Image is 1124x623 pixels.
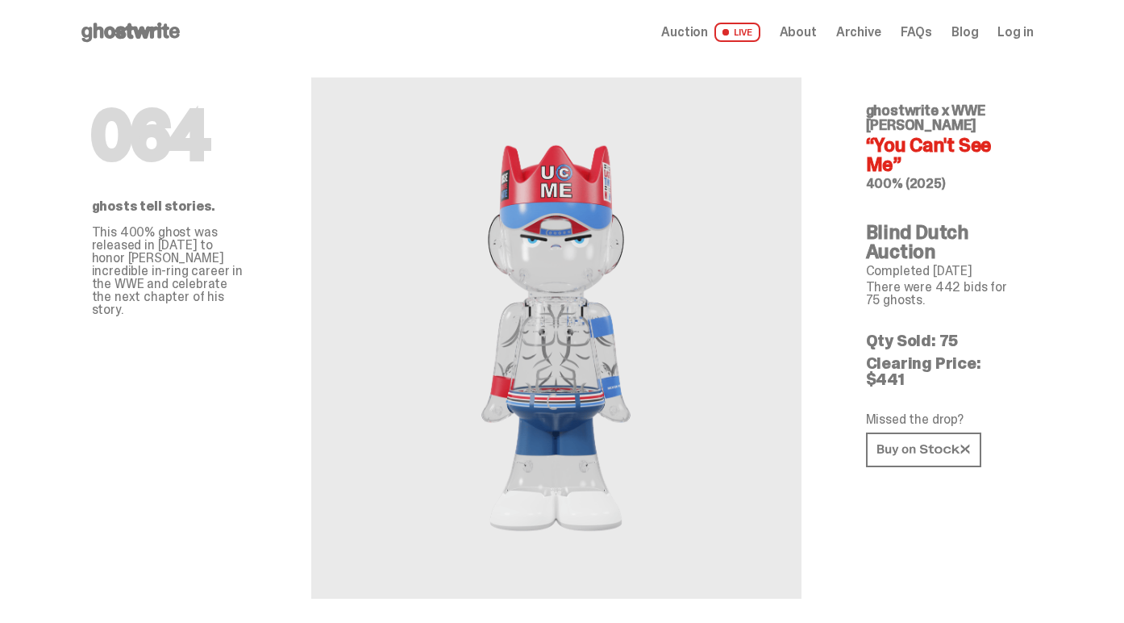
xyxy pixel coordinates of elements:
[92,103,247,168] h1: 064
[866,175,946,192] span: 400% (2025)
[866,281,1021,307] p: There were 442 bids for 75 ghosts.
[92,226,247,316] p: This 400% ghost was released in [DATE] to honor [PERSON_NAME] incredible in-ring career in the WW...
[866,413,1021,426] p: Missed the drop?
[780,26,817,39] a: About
[866,265,1021,278] p: Completed [DATE]
[866,355,1021,387] p: Clearing Price: $441
[92,200,247,213] p: ghosts tell stories.
[866,101,985,135] span: ghostwrite x WWE [PERSON_NAME]
[866,136,1021,174] h4: “You Can't See Me”
[379,116,734,560] img: WWE John Cena&ldquo;You Can't See Me&rdquo;
[997,26,1033,39] a: Log in
[866,223,1021,261] h4: Blind Dutch Auction
[866,332,1021,349] p: Qty Sold: 75
[951,26,978,39] a: Blog
[661,26,708,39] span: Auction
[714,23,760,42] span: LIVE
[836,26,881,39] a: Archive
[661,23,760,42] a: Auction LIVE
[901,26,932,39] a: FAQs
